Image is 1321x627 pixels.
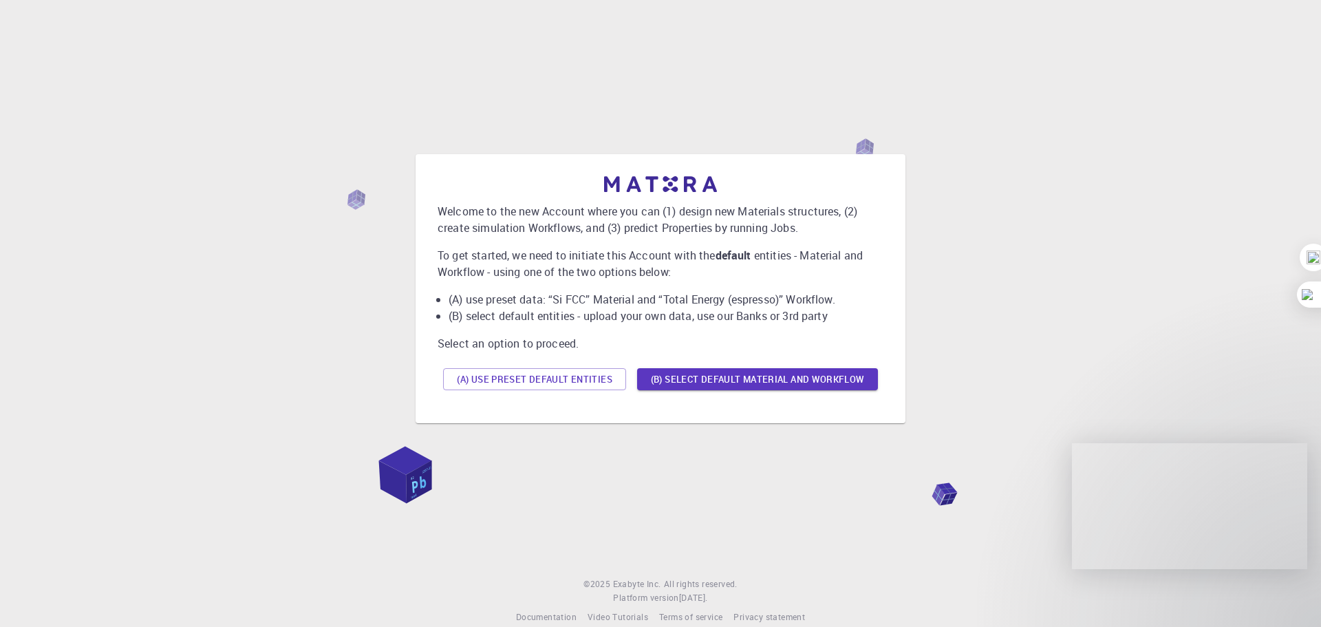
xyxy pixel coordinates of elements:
[604,176,717,192] img: logo
[588,610,648,624] a: Video Tutorials
[1072,443,1307,569] iframe: Intercom live chat message
[613,577,661,591] a: Exabyte Inc.
[1274,580,1307,613] iframe: Intercom live chat
[449,308,883,324] li: (B) select default entities - upload your own data, use our Banks or 3rd party
[679,591,708,605] a: [DATE].
[637,368,878,390] button: (B) Select default material and workflow
[443,368,626,390] button: (A) Use preset default entities
[659,611,722,622] span: Terms of service
[664,577,738,591] span: All rights reserved.
[613,591,678,605] span: Platform version
[438,247,883,280] p: To get started, we need to initiate this Account with the entities - Material and Workflow - usin...
[733,611,805,622] span: Privacy statement
[733,610,805,624] a: Privacy statement
[516,611,577,622] span: Documentation
[438,203,883,236] p: Welcome to the new Account where you can (1) design new Materials structures, (2) create simulati...
[613,578,661,589] span: Exabyte Inc.
[438,335,883,352] p: Select an option to proceed.
[449,291,883,308] li: (A) use preset data: “Si FCC” Material and “Total Energy (espresso)” Workflow.
[588,611,648,622] span: Video Tutorials
[516,610,577,624] a: Documentation
[659,610,722,624] a: Terms of service
[583,577,612,591] span: © 2025
[716,248,751,263] b: default
[679,592,708,603] span: [DATE] .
